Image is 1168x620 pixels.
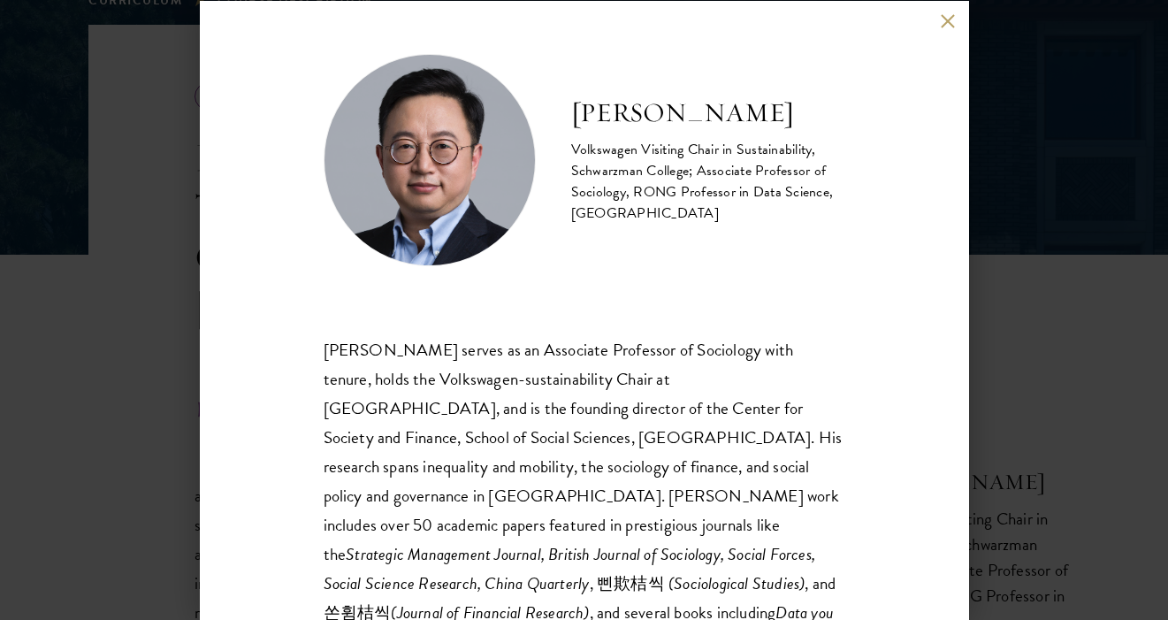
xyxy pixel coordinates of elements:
span: 삔欺桔씩 [593,570,665,596]
i: (Sociological Studies) [668,570,805,596]
div: Volkswagen Visiting Chair in Sustainability, Schwarzman College; Associate Professor of Sociology... [571,139,845,224]
h2: [PERSON_NAME] [571,96,845,131]
img: Zheng Lu [324,54,536,266]
i: Strategic Management Journal, British Journal of Sociology, Social Forces, Social Science Researc... [324,541,815,596]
